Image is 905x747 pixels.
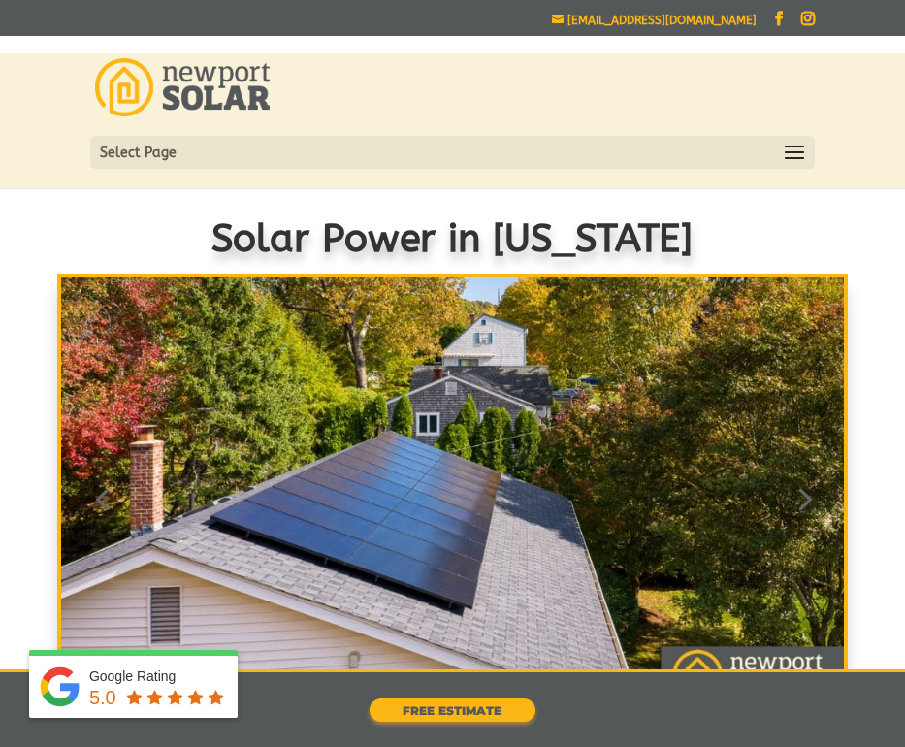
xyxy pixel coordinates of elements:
[403,703,501,718] span: FREE Estimate
[89,666,228,686] div: Google Rating
[211,216,693,261] span: Solar Power in [US_STATE]
[100,142,177,164] span: Select Page
[89,687,116,708] span: 5.0
[61,277,845,718] img: Solar Modules: Roof Mounted
[552,14,757,27] a: [EMAIL_ADDRESS][DOMAIN_NAME]
[95,58,270,116] img: Newport Solar | Solar Energy Optimized.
